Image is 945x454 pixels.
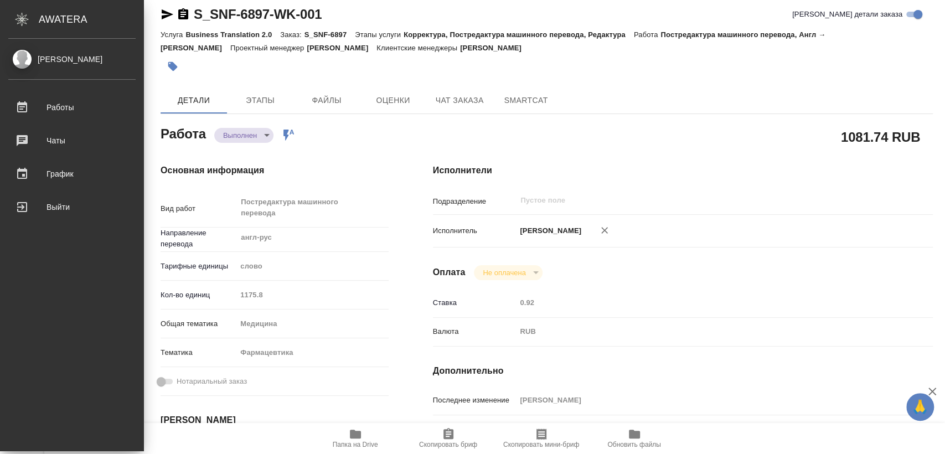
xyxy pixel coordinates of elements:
[376,44,460,52] p: Клиентские менеджеры
[355,30,404,39] p: Этапы услуги
[161,30,185,39] p: Услуга
[516,392,891,408] input: Пустое поле
[3,94,141,121] a: Работы
[516,295,891,311] input: Пустое поле
[177,8,190,21] button: Скопировать ссылку
[906,393,934,421] button: 🙏
[234,94,287,107] span: Этапы
[474,265,542,280] div: Выполнен
[419,441,477,448] span: Скопировать бриф
[300,94,353,107] span: Файлы
[634,30,661,39] p: Работа
[161,123,206,143] h2: Работа
[185,30,280,39] p: Business Translation 2.0
[433,266,466,279] h4: Оплата
[433,94,486,107] span: Чат заказа
[433,364,933,378] h4: Дополнительно
[236,314,388,333] div: Медицина
[841,127,920,146] h2: 1081.74 RUB
[8,99,136,116] div: Работы
[3,127,141,154] a: Чаты
[503,441,579,448] span: Скопировать мини-бриф
[433,395,517,406] p: Последнее изменение
[236,287,388,303] input: Пустое поле
[433,297,517,308] p: Ставка
[495,423,588,454] button: Скопировать мини-бриф
[307,44,376,52] p: [PERSON_NAME]
[333,441,378,448] span: Папка на Drive
[516,322,891,341] div: RUB
[8,199,136,215] div: Выйти
[177,376,247,387] span: Нотариальный заказ
[220,131,260,140] button: Выполнен
[519,194,865,207] input: Пустое поле
[8,166,136,182] div: График
[304,30,355,39] p: S_SNF-6897
[230,44,307,52] p: Проектный менеджер
[161,203,236,214] p: Вид работ
[194,7,322,22] a: S_SNF-6897-WK-001
[161,54,185,79] button: Добавить тэг
[516,421,891,451] textarea: файл Draft RtQ_RU-MoH-2025-06-16-seq0018-DL тотал 1336
[607,441,661,448] span: Обновить файлы
[479,268,529,277] button: Не оплачена
[592,218,617,243] button: Удалить исполнителя
[39,8,144,30] div: AWATERA
[792,9,902,20] span: [PERSON_NAME] детали заказа
[433,164,933,177] h4: Исполнители
[309,423,402,454] button: Папка на Drive
[516,225,581,236] p: [PERSON_NAME]
[366,94,420,107] span: Оценки
[236,257,388,276] div: слово
[433,326,517,337] p: Валюта
[161,261,236,272] p: Тарифные единицы
[433,225,517,236] p: Исполнитель
[161,228,236,250] p: Направление перевода
[433,196,517,207] p: Подразделение
[161,290,236,301] p: Кол-во единиц
[161,8,174,21] button: Скопировать ссылку для ЯМессенджера
[3,160,141,188] a: График
[499,94,552,107] span: SmartCat
[460,44,530,52] p: [PERSON_NAME]
[167,94,220,107] span: Детали
[161,414,389,427] h4: [PERSON_NAME]
[8,132,136,149] div: Чаты
[402,423,495,454] button: Скопировать бриф
[214,128,273,143] div: Выполнен
[404,30,634,39] p: Корректура, Постредактура машинного перевода, Редактура
[588,423,681,454] button: Обновить файлы
[280,30,304,39] p: Заказ:
[911,395,929,419] span: 🙏
[161,347,236,358] p: Тематика
[161,164,389,177] h4: Основная информация
[8,53,136,65] div: [PERSON_NAME]
[236,343,388,362] div: Фармацевтика
[161,318,236,329] p: Общая тематика
[3,193,141,221] a: Выйти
